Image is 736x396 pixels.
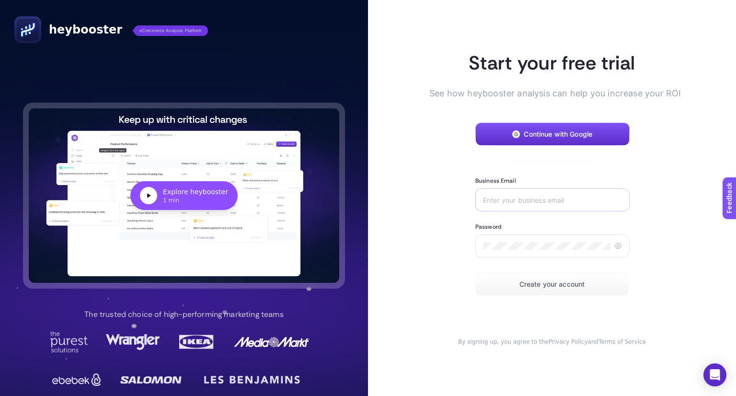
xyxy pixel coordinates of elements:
[475,177,516,185] label: Business Email
[475,123,630,146] button: Continue with Google
[163,187,228,197] div: Explore heybooster
[549,338,588,345] a: Privacy Policy
[106,331,160,352] img: Wrangler
[445,338,659,346] div: and
[524,130,592,138] span: Continue with Google
[429,87,659,100] span: See how heybooster analysis can help you increase your ROI
[198,368,306,391] img: LesBenjamin
[475,223,501,231] label: Password
[50,331,88,352] img: Purest
[598,338,646,345] a: Terms of Service
[475,273,629,296] button: Create your account
[233,331,310,352] img: MediaMarkt
[519,280,585,288] span: Create your account
[134,25,208,36] span: eCommerce Analysis Platform
[84,309,283,320] p: The trusted choice of high-performing marketing teams
[6,3,36,11] span: Feedback
[49,22,122,37] span: heybooster
[29,108,339,283] button: Explore heybooster1 min
[483,196,622,204] input: Enter your business email
[163,197,228,204] div: 1 min
[50,370,103,389] img: Ebebek
[14,16,208,43] a: heyboostereCommerce Analysis Platform
[120,370,182,389] img: Salomon
[458,338,549,345] span: By signing up, you agree to the
[445,50,659,75] h1: Start your free trial
[703,363,726,386] div: Open Intercom Messenger
[177,331,216,352] img: Ikea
